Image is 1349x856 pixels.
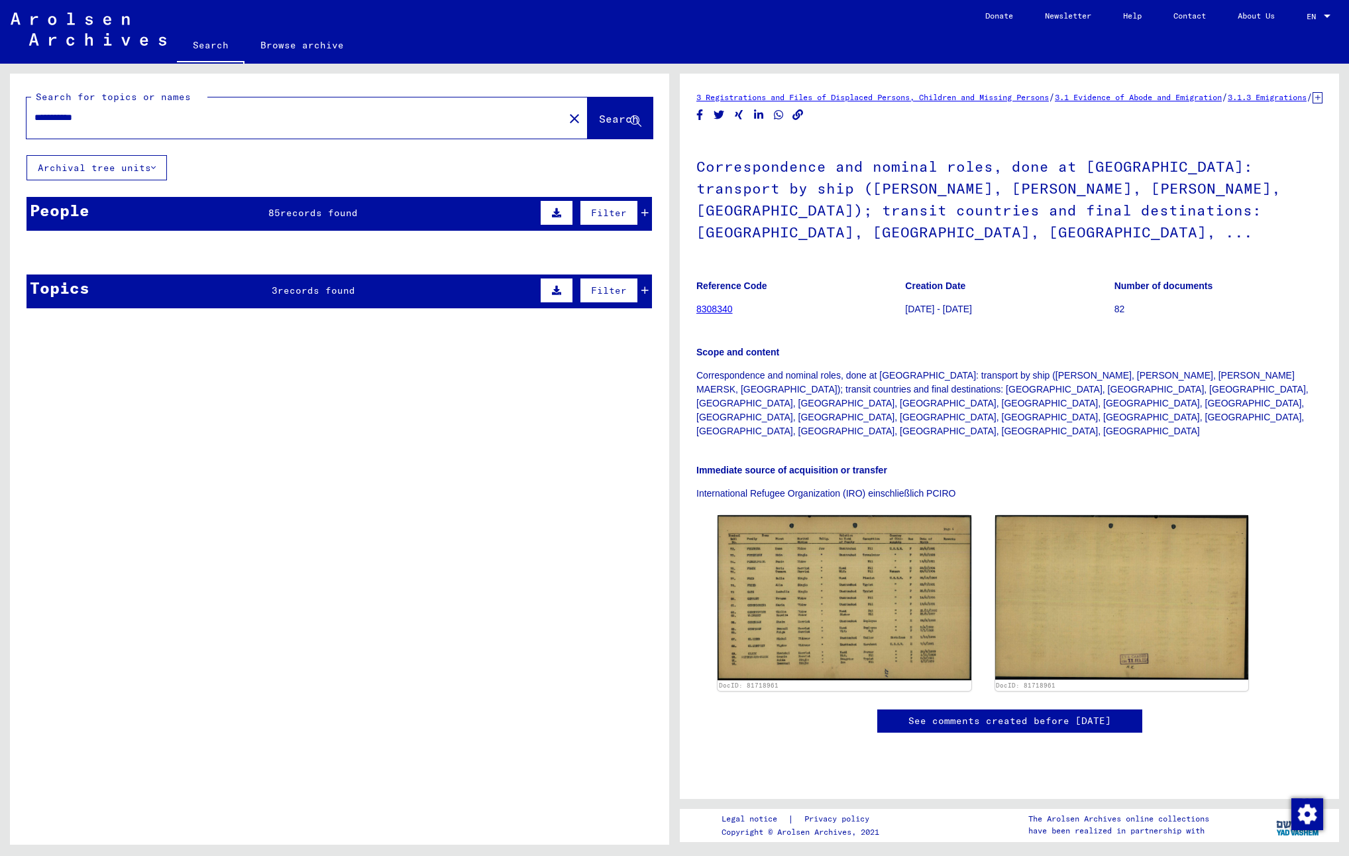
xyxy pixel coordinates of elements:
[722,826,885,838] p: Copyright © Arolsen Archives, 2021
[30,198,89,222] div: People
[696,136,1322,260] h1: Correspondence and nominal roles, done at [GEOGRAPHIC_DATA]: transport by ship ([PERSON_NAME], [P...
[696,280,767,291] b: Reference Code
[696,304,733,314] a: 8308340
[1222,91,1228,103] span: /
[580,200,638,225] button: Filter
[1291,798,1323,830] img: Change consent
[905,280,965,291] b: Creation Date
[1055,92,1222,102] a: 3.1 Evidence of Abode and Emigration
[696,92,1049,102] a: 3 Registrations and Files of Displaced Persons, Children and Missing Persons
[177,29,244,64] a: Search
[561,105,588,131] button: Clear
[693,107,707,123] button: Share on Facebook
[1049,91,1055,103] span: /
[696,369,1322,438] p: Correspondence and nominal roles, done at [GEOGRAPHIC_DATA]: transport by ship ([PERSON_NAME], [P...
[722,812,788,826] a: Legal notice
[1307,91,1313,103] span: /
[1114,302,1322,316] p: 82
[732,107,746,123] button: Share on Xing
[1273,808,1323,841] img: yv_logo.png
[599,112,639,125] span: Search
[718,515,971,680] img: 001.jpg
[1228,92,1307,102] a: 3.1.3 Emigrations
[752,107,766,123] button: Share on LinkedIn
[27,155,167,180] button: Archival tree units
[591,284,627,296] span: Filter
[719,682,779,689] a: DocID: 81718961
[905,302,1113,316] p: [DATE] - [DATE]
[280,207,358,219] span: records found
[696,487,1322,501] p: International Refugee Organization (IRO) einschließlich PCIRO
[588,97,653,139] button: Search
[712,107,726,123] button: Share on Twitter
[244,29,360,61] a: Browse archive
[696,465,887,475] b: Immediate source of acquisition or transfer
[794,812,885,826] a: Privacy policy
[995,515,1249,680] img: 002.jpg
[591,207,627,219] span: Filter
[1114,280,1213,291] b: Number of documents
[722,812,885,826] div: |
[696,347,779,357] b: Scope and content
[268,207,280,219] span: 85
[772,107,786,123] button: Share on WhatsApp
[1307,12,1321,21] span: EN
[567,111,582,127] mat-icon: close
[1028,825,1209,837] p: have been realized in partnership with
[791,107,805,123] button: Copy link
[1291,798,1322,829] div: Change consent
[908,714,1111,728] a: See comments created before [DATE]
[36,91,191,103] mat-label: Search for topics or names
[580,278,638,303] button: Filter
[996,682,1055,689] a: DocID: 81718961
[1028,813,1209,825] p: The Arolsen Archives online collections
[11,13,166,46] img: Arolsen_neg.svg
